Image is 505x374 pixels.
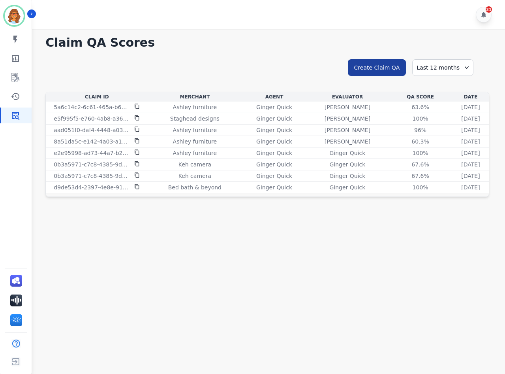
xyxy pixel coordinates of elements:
div: 60.3% [403,138,438,145]
p: 0b3a5971-c7c8-4385-9d3f-3204948e7835 [54,161,130,168]
p: Ashley furniture [173,138,217,145]
p: e5f995f5-e760-4ab8-a365-f9edd5658e26 [54,115,130,123]
div: Last 12 months [412,59,473,76]
p: Ashley furniture [173,103,217,111]
p: [DATE] [461,172,480,180]
button: Create Claim QA [348,59,406,76]
p: Keh camera [178,161,211,168]
p: Ginger Quick [256,126,292,134]
div: 96% [403,126,438,134]
p: Ginger Quick [256,172,292,180]
p: [PERSON_NAME] [325,126,370,134]
div: QA Score [390,94,451,100]
p: Ginger Quick [330,149,366,157]
p: [DATE] [461,183,480,191]
p: [DATE] [461,138,480,145]
p: Ashley furniture [173,149,217,157]
p: [PERSON_NAME] [325,138,370,145]
p: Keh camera [178,172,211,180]
p: [DATE] [461,149,480,157]
p: e2e95998-ad73-44a7-b268-607b15ede4d5 [54,149,130,157]
div: 63.6% [403,103,438,111]
h1: Claim QA Scores [45,36,489,50]
p: Ginger Quick [330,183,366,191]
p: Staghead designs [170,115,220,123]
p: Ginger Quick [256,161,292,168]
p: Ginger Quick [256,115,292,123]
p: Ginger Quick [256,138,292,145]
div: 100% [403,149,438,157]
p: 8a51da5c-e142-4a03-a1a2-895e3a4b8050 [54,138,130,145]
div: 67.6% [403,172,438,180]
div: 100% [403,183,438,191]
p: [DATE] [461,115,480,123]
div: 67.6% [403,161,438,168]
p: Ginger Quick [330,172,366,180]
div: Agent [243,94,305,100]
p: Bed bath & beyond [168,183,222,191]
p: aad051f0-daf4-4448-a036-eb3d8e7b5571 [54,126,130,134]
div: Claim Id [47,94,146,100]
p: d9de53d4-2397-4e8e-91b0-f8c641e2560d [54,183,130,191]
p: [DATE] [461,126,480,134]
div: Merchant [149,94,240,100]
p: Ginger Quick [256,103,292,111]
div: 100% [403,115,438,123]
p: Ginger Quick [256,183,292,191]
p: [PERSON_NAME] [325,115,370,123]
img: Bordered avatar [5,6,24,25]
p: Ginger Quick [330,161,366,168]
p: [DATE] [461,161,480,168]
p: 0b3a5971-c7c8-4385-9d3f-3204948e7835 [54,172,130,180]
p: [DATE] [461,103,480,111]
p: Ashley furniture [173,126,217,134]
p: 5a6c14c2-6c61-465a-b643-5acfa4ddfee6 [54,103,130,111]
div: Evaluator [308,94,387,100]
div: Date [454,94,487,100]
p: [PERSON_NAME] [325,103,370,111]
div: 31 [486,6,492,13]
p: Ginger Quick [256,149,292,157]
